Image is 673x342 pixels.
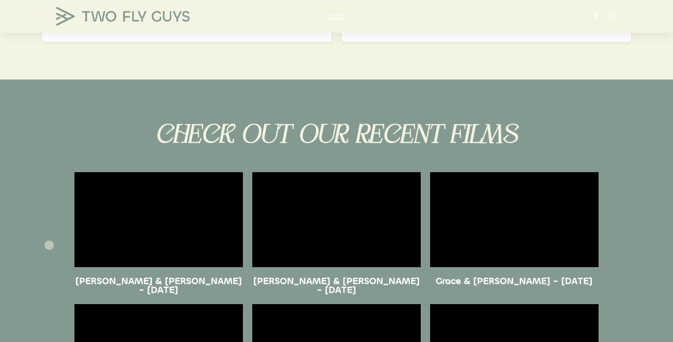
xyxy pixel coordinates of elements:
[74,277,243,295] h5: [PERSON_NAME] & [PERSON_NAME] - [DATE]
[252,277,421,295] h5: [PERSON_NAME] & [PERSON_NAME] - [DATE]
[430,277,599,285] h5: Grace & [PERSON_NAME] - [DATE]
[56,7,197,26] a: TWO FLY GUYS MEDIA TWO FLY GUYS MEDIA
[430,172,599,267] iframe: vimeo Video Player
[74,172,243,267] iframe: vimeo Video Player
[74,116,599,150] div: CHECK OUT OUR RECENT FILMS
[51,13,322,25] li: Priority Turnaround – $1200
[56,7,190,26] img: TWO FLY GUYS MEDIA
[252,172,421,267] iframe: vimeo Video Player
